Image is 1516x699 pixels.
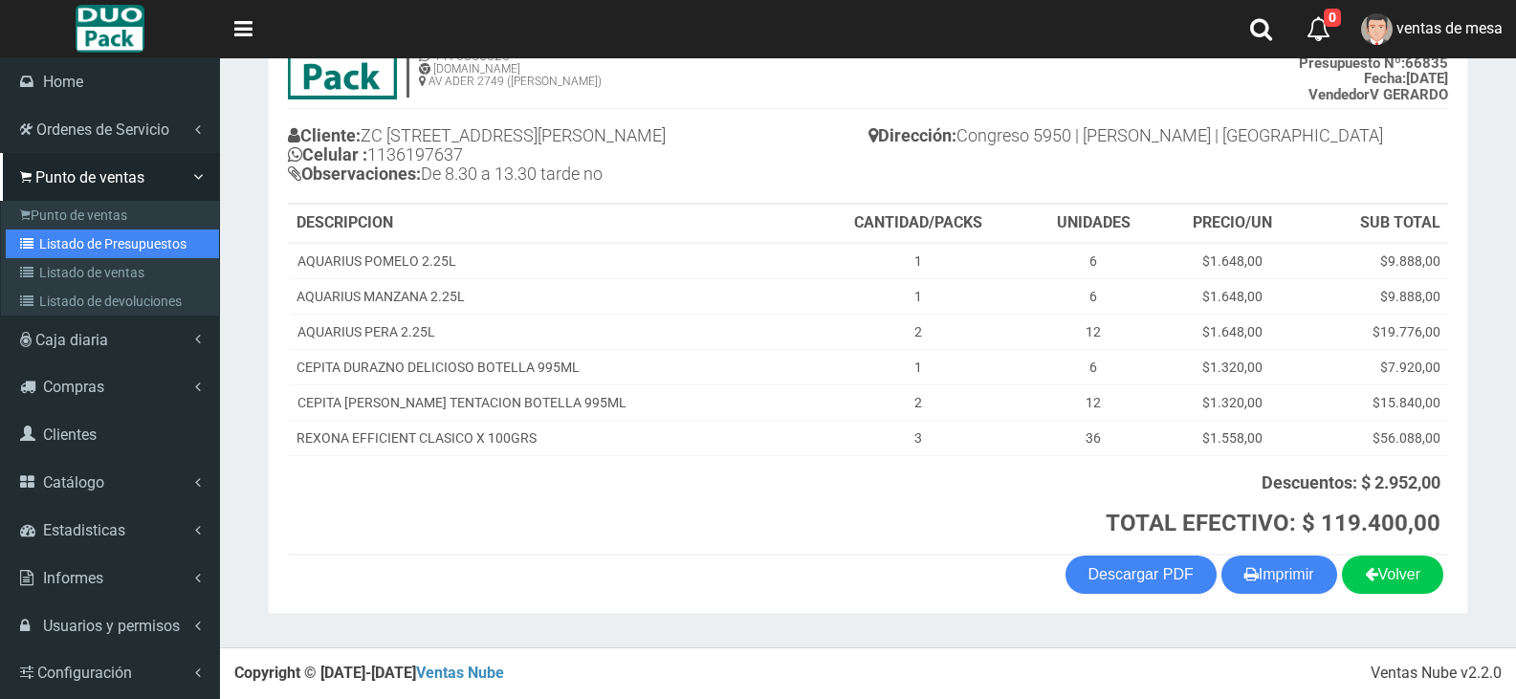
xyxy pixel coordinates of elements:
[1342,556,1443,594] a: Volver
[6,229,219,258] a: Listado de Presupuestos
[288,164,421,184] b: Observaciones:
[1026,314,1160,349] td: 12
[1161,349,1304,384] td: $1.320,00
[1304,349,1448,384] td: $7.920,00
[289,278,810,314] td: AQUARIUS MANZANA 2.25L
[810,349,1026,384] td: 1
[76,5,143,53] img: Logo grande
[1026,349,1160,384] td: 6
[6,258,219,287] a: Listado de ventas
[1221,556,1337,594] button: Imprimir
[43,569,103,587] span: Informes
[35,168,144,186] span: Punto de ventas
[1361,13,1393,45] img: User Image
[1161,205,1304,243] th: PRECIO/UN
[288,121,868,192] h4: ZC [STREET_ADDRESS][PERSON_NAME] 1136197637 De 8.30 a 13.30 tarde no
[43,473,104,491] span: Catálogo
[289,314,810,349] td: AQUARIUS PERA 2.25L
[6,201,219,229] a: Punto de ventas
[868,125,956,145] b: Dirección:
[1106,510,1440,536] strong: TOTAL EFECTIVO: $ 119.400,00
[1299,55,1448,72] b: 66835
[43,617,180,635] span: Usuarios y permisos
[1364,70,1448,87] b: [DATE]
[810,384,1026,420] td: 2
[6,287,219,316] a: Listado de devoluciones
[810,205,1026,243] th: CANTIDAD/PACKS
[1026,278,1160,314] td: 6
[43,521,125,539] span: Estadisticas
[810,243,1026,279] td: 1
[810,420,1026,455] td: 3
[1304,205,1448,243] th: SUB TOTAL
[1371,663,1502,685] div: Ventas Nube v2.2.0
[810,278,1026,314] td: 1
[1161,243,1304,279] td: $1.648,00
[1161,420,1304,455] td: $1.558,00
[1304,243,1448,279] td: $9.888,00
[1161,278,1304,314] td: $1.648,00
[289,384,810,420] td: CEPITA [PERSON_NAME] TENTACION BOTELLA 995ML
[1304,384,1448,420] td: $15.840,00
[288,125,361,145] b: Cliente:
[43,378,104,396] span: Compras
[1308,86,1370,103] strong: Vendedor
[1308,86,1448,103] b: V GERARDO
[289,420,810,455] td: REXONA EFFICIENT CLASICO X 100GRS
[1396,19,1503,37] span: ventas de mesa
[1304,420,1448,455] td: $56.088,00
[1364,70,1406,87] strong: Fecha:
[1299,55,1405,72] strong: Presupuesto Nº:
[289,349,810,384] td: CEPITA DURAZNO DELICIOSO BOTELLA 995ML
[1304,314,1448,349] td: $19.776,00
[234,664,504,682] strong: Copyright © [DATE]-[DATE]
[43,426,97,444] span: Clientes
[419,63,602,88] h6: [DOMAIN_NAME] AV ADER 2749 ([PERSON_NAME])
[35,331,108,349] span: Caja diaria
[1161,384,1304,420] td: $1.320,00
[810,314,1026,349] td: 2
[1026,243,1160,279] td: 6
[1066,556,1217,594] a: Descargar PDF
[289,205,810,243] th: DESCRIPCION
[1026,384,1160,420] td: 12
[1026,420,1160,455] td: 36
[288,23,397,99] img: 15ec80cb8f772e35c0579ae6ae841c79.jpg
[1161,314,1304,349] td: $1.648,00
[289,243,810,279] td: AQUARIUS POMELO 2.25L
[288,144,367,164] b: Celular :
[1304,278,1448,314] td: $9.888,00
[36,120,169,139] span: Ordenes de Servicio
[868,121,1449,155] h4: Congreso 5950 | [PERSON_NAME] | [GEOGRAPHIC_DATA]
[1026,205,1160,243] th: UNIDADES
[43,73,83,91] span: Home
[1324,9,1341,27] span: 0
[416,664,504,682] a: Ventas Nube
[1262,472,1440,492] strong: Descuentos: $ 2.952,00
